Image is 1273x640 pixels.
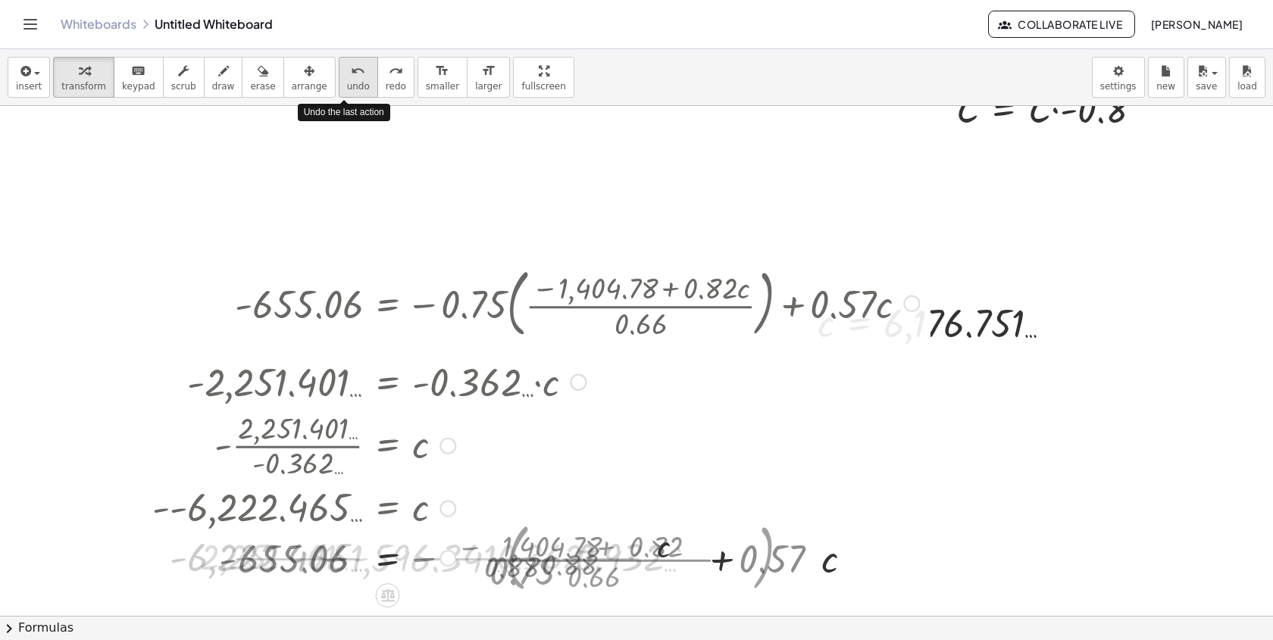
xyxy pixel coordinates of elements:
span: [PERSON_NAME] [1150,17,1243,31]
button: arrange [283,57,336,98]
i: redo [389,62,403,80]
button: [PERSON_NAME] [1138,11,1255,38]
button: format_sizesmaller [418,57,468,98]
span: keypad [122,81,155,92]
span: draw [212,81,235,92]
button: insert [8,57,50,98]
i: keyboard [131,62,145,80]
span: smaller [426,81,459,92]
span: undo [347,81,370,92]
div: Apply the same math to both sides of the equation [376,583,400,607]
span: fullscreen [521,81,565,92]
span: settings [1100,81,1137,92]
span: load [1237,81,1257,92]
button: fullscreen [513,57,574,98]
button: format_sizelarger [467,57,510,98]
span: new [1156,81,1175,92]
button: new [1148,57,1184,98]
button: load [1229,57,1265,98]
button: Collaborate Live [988,11,1135,38]
span: save [1196,81,1217,92]
span: scrub [171,81,196,92]
span: Collaborate Live [1001,17,1122,31]
span: erase [250,81,275,92]
button: Toggle navigation [18,12,42,36]
button: redoredo [377,57,414,98]
div: Undo the last action [298,104,390,121]
span: redo [386,81,406,92]
button: settings [1092,57,1145,98]
span: transform [61,81,106,92]
i: undo [351,62,365,80]
button: transform [53,57,114,98]
button: undoundo [339,57,378,98]
button: keyboardkeypad [114,57,164,98]
a: Whiteboards [61,17,136,32]
button: scrub [163,57,205,98]
i: format_size [481,62,496,80]
span: insert [16,81,42,92]
i: format_size [435,62,449,80]
span: arrange [292,81,327,92]
button: draw [204,57,243,98]
button: save [1187,57,1226,98]
span: larger [475,81,502,92]
button: erase [242,57,283,98]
